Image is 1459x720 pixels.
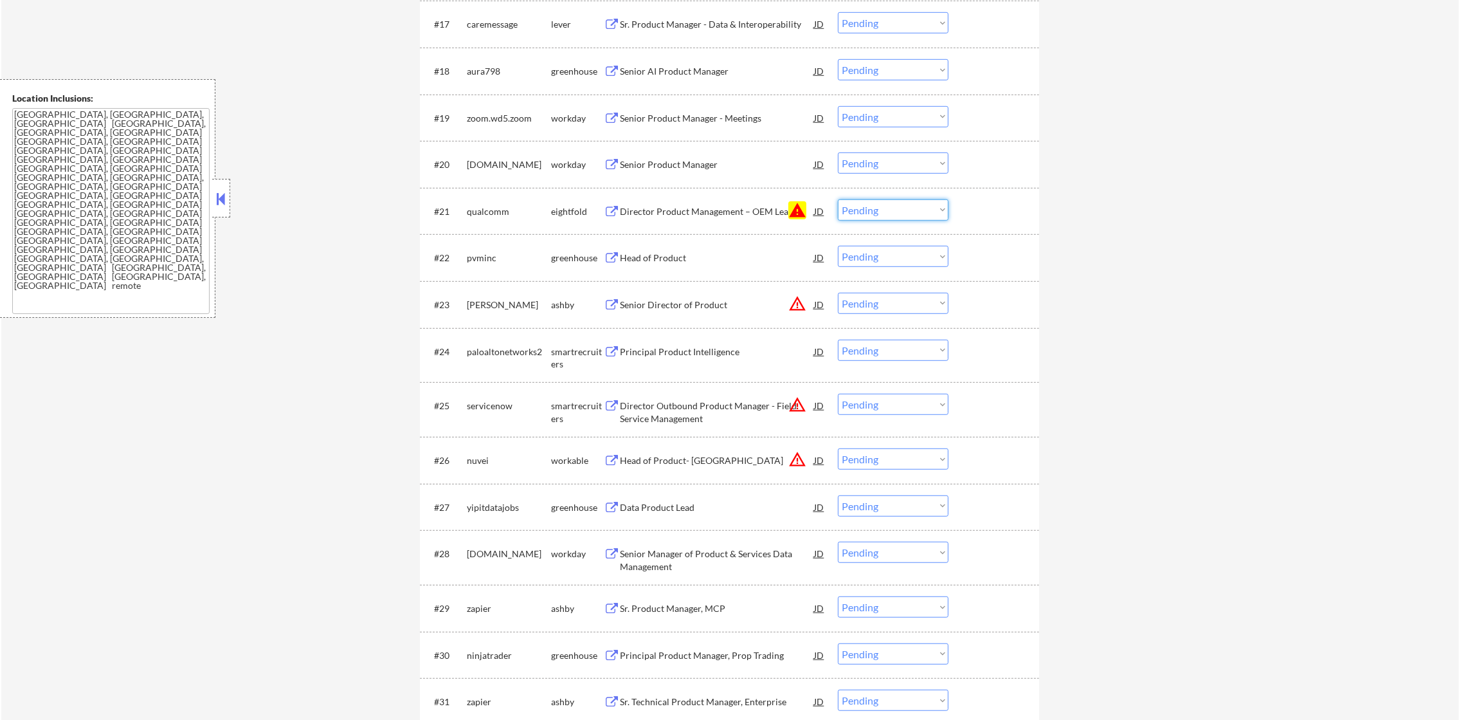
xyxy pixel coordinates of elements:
[467,112,551,125] div: zoom.wd5.zoom
[813,152,826,176] div: JD
[551,18,604,31] div: lever
[434,18,457,31] div: #17
[434,696,457,708] div: #31
[620,205,814,218] div: Director Product Management – OEM Lead
[551,400,604,425] div: smartrecruiters
[813,495,826,519] div: JD
[467,158,551,171] div: [DOMAIN_NAME]
[620,400,814,425] div: Director Outbound Product Manager - Field Service Management
[551,454,604,467] div: workable
[813,596,826,620] div: JD
[620,252,814,264] div: Head of Product
[551,696,604,708] div: ashby
[434,602,457,615] div: #29
[551,299,604,311] div: ashby
[551,548,604,560] div: workday
[467,602,551,615] div: zapier
[467,501,551,514] div: yipitdatajobs
[788,450,806,468] button: warning_amber
[788,295,806,313] button: warning_amber
[434,501,457,514] div: #27
[813,59,826,82] div: JD
[813,199,826,223] div: JD
[434,205,457,218] div: #21
[620,65,814,78] div: Senior AI Product Manager
[813,12,826,35] div: JD
[620,158,814,171] div: Senior Product Manager
[434,649,457,662] div: #30
[467,548,551,560] div: [DOMAIN_NAME]
[434,158,457,171] div: #20
[467,649,551,662] div: ninjatrader
[620,501,814,514] div: Data Product Lead
[813,643,826,667] div: JD
[813,448,826,472] div: JD
[813,690,826,713] div: JD
[551,346,604,371] div: smartrecruiters
[813,246,826,269] div: JD
[813,340,826,363] div: JD
[467,205,551,218] div: qualcomm
[620,602,814,615] div: Sr. Product Manager, MCP
[434,548,457,560] div: #28
[551,252,604,264] div: greenhouse
[434,252,457,264] div: #22
[620,346,814,358] div: Principal Product Intelligence
[467,346,551,358] div: paloaltonetworks2
[434,400,457,412] div: #25
[788,201,806,219] button: warning
[551,205,604,218] div: eightfold
[620,112,814,125] div: Senior Product Manager - Meetings
[813,394,826,417] div: JD
[551,501,604,514] div: greenhouse
[551,602,604,615] div: ashby
[620,548,814,573] div: Senior Manager of Product & Services Data Management
[551,65,604,78] div: greenhouse
[467,252,551,264] div: pvminc
[434,346,457,358] div: #24
[551,649,604,662] div: greenhouse
[467,18,551,31] div: caremessage
[434,299,457,311] div: #23
[467,299,551,311] div: [PERSON_NAME]
[467,696,551,708] div: zapier
[788,396,806,414] button: warning_amber
[12,92,210,105] div: Location Inclusions:
[467,454,551,467] div: nuvei
[551,158,604,171] div: workday
[434,454,457,467] div: #26
[434,112,457,125] div: #19
[551,112,604,125] div: workday
[620,299,814,311] div: Senior Director of Product
[620,18,814,31] div: Sr. Product Manager - Data & Interoperability
[813,106,826,129] div: JD
[813,542,826,565] div: JD
[813,293,826,316] div: JD
[467,400,551,412] div: servicenow
[620,454,814,467] div: Head of Product- [GEOGRAPHIC_DATA]
[620,649,814,662] div: Principal Product Manager, Prop Trading
[467,65,551,78] div: aura798
[620,696,814,708] div: Sr. Technical Product Manager, Enterprise
[434,65,457,78] div: #18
